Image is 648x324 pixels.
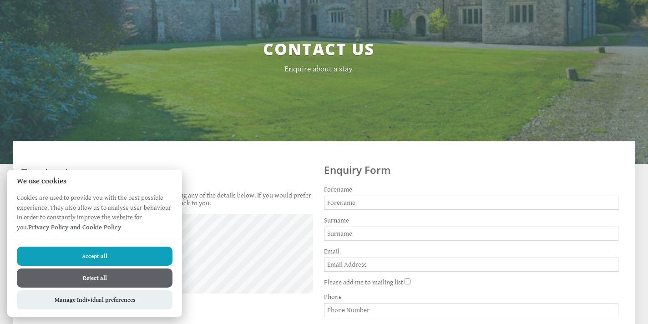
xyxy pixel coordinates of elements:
label: Email [324,248,618,255]
input: Forename [324,196,618,210]
button: Manage Individual preferences [17,290,172,309]
p: Enquire about a stay [74,64,563,74]
label: Forename [324,186,618,193]
h1: Contact [19,164,313,182]
button: Accept all [17,247,172,266]
input: Surname [324,227,618,241]
p: Cookies are used to provide you with the best possible experience. They also allow us to analyse ... [7,193,182,239]
label: Surname [324,217,618,224]
button: Reject all [17,268,172,288]
h2: We use cookies [7,177,182,186]
label: Phone [324,293,618,301]
label: Please add me to mailing list [324,278,403,286]
input: Email Address [324,258,618,272]
h2: Enquiry Form [324,163,618,177]
input: Phone Number [324,303,618,317]
h2: Contact Us [74,38,563,60]
a: Privacy Policy and Cookie Policy [28,223,121,231]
